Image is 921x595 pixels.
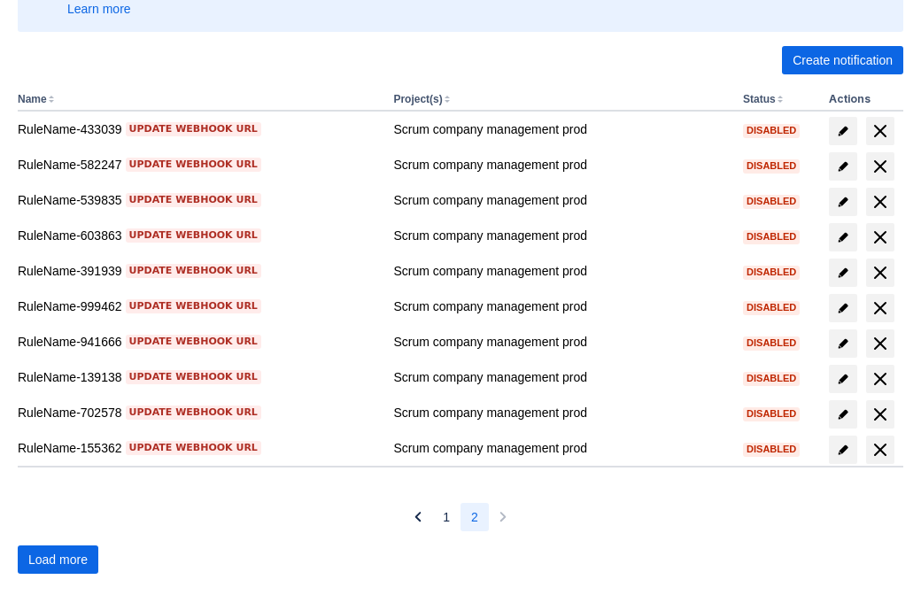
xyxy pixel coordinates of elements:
span: edit [836,230,850,244]
div: RuleName-539835 [18,191,379,209]
button: Project(s) [393,93,442,105]
span: 2 [471,503,478,531]
div: Scrum company management prod [393,227,729,244]
div: RuleName-999462 [18,297,379,315]
div: Scrum company management prod [393,156,729,174]
span: Update webhook URL [129,441,258,455]
span: Update webhook URL [129,335,258,349]
div: Scrum company management prod [393,439,729,457]
button: Status [743,93,776,105]
div: Scrum company management prod [393,297,729,315]
button: Name [18,93,47,105]
span: delete [870,227,891,248]
span: Update webhook URL [129,193,258,207]
span: Update webhook URL [129,122,258,136]
button: Page 1 [432,503,460,531]
span: Update webhook URL [129,299,258,313]
span: Disabled [743,374,800,383]
div: Scrum company management prod [393,333,729,351]
span: Update webhook URL [129,406,258,420]
span: delete [870,191,891,212]
div: RuleName-139138 [18,368,379,386]
span: delete [870,439,891,460]
span: Disabled [743,444,800,454]
div: RuleName-391939 [18,262,379,280]
span: Disabled [743,303,800,313]
div: RuleName-433039 [18,120,379,138]
span: edit [836,124,850,138]
span: Create notification [793,46,893,74]
div: RuleName-702578 [18,404,379,421]
span: Update webhook URL [129,264,258,278]
div: RuleName-941666 [18,333,379,351]
span: edit [836,301,850,315]
span: edit [836,195,850,209]
nav: Pagination [404,503,517,531]
div: Scrum company management prod [393,368,729,386]
button: Page 2 [460,503,489,531]
span: delete [870,368,891,390]
div: Scrum company management prod [393,191,729,209]
span: Load more [28,545,88,574]
span: Update webhook URL [129,370,258,384]
div: RuleName-582247 [18,156,379,174]
span: delete [870,262,891,283]
span: Update webhook URL [129,158,258,172]
div: RuleName-155362 [18,439,379,457]
span: 1 [443,503,450,531]
span: delete [870,404,891,425]
div: Scrum company management prod [393,404,729,421]
button: Previous [404,503,432,531]
span: delete [870,297,891,319]
span: edit [836,443,850,457]
div: Scrum company management prod [393,262,729,280]
span: edit [836,336,850,351]
th: Actions [822,89,903,112]
span: Disabled [743,161,800,171]
span: Disabled [743,232,800,242]
span: edit [836,372,850,386]
button: Create notification [782,46,903,74]
span: Disabled [743,409,800,419]
span: edit [836,159,850,174]
span: delete [870,333,891,354]
span: Update webhook URL [129,228,258,243]
span: delete [870,156,891,177]
span: Disabled [743,126,800,135]
div: Scrum company management prod [393,120,729,138]
span: edit [836,266,850,280]
span: edit [836,407,850,421]
button: Load more [18,545,98,574]
div: RuleName-603863 [18,227,379,244]
button: Next [489,503,517,531]
span: Disabled [743,197,800,206]
span: Disabled [743,267,800,277]
span: Disabled [743,338,800,348]
span: delete [870,120,891,142]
